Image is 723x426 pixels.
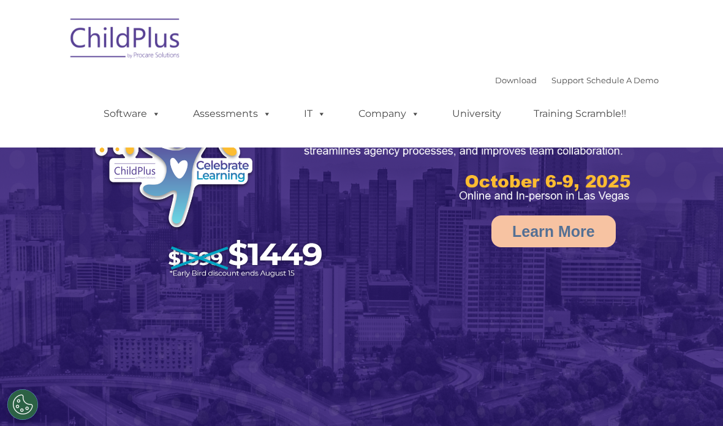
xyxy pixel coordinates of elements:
[586,75,659,85] a: Schedule A Demo
[491,215,616,247] a: Learn More
[7,389,38,420] button: Cookies Settings
[292,102,338,126] a: IT
[551,75,584,85] a: Support
[91,102,173,126] a: Software
[181,102,284,126] a: Assessments
[495,75,659,85] font: |
[346,102,432,126] a: Company
[521,102,638,126] a: Training Scramble!!
[64,10,187,71] img: ChildPlus by Procare Solutions
[440,102,513,126] a: University
[495,75,537,85] a: Download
